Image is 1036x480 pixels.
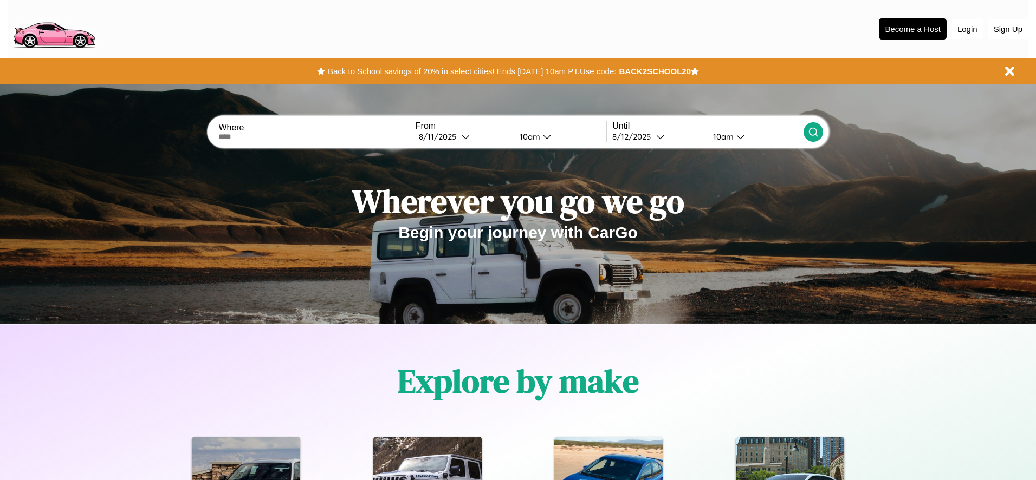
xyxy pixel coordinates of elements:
button: 10am [704,131,803,142]
div: 10am [708,131,736,142]
label: From [416,121,606,131]
button: 8/11/2025 [416,131,511,142]
button: 10am [511,131,606,142]
div: 8 / 11 / 2025 [419,131,462,142]
label: Where [218,123,409,133]
button: Become a Host [879,18,947,40]
div: 10am [514,131,543,142]
button: Login [952,19,983,39]
div: 8 / 12 / 2025 [612,131,656,142]
b: BACK2SCHOOL20 [619,67,691,76]
button: Back to School savings of 20% in select cities! Ends [DATE] 10am PT.Use code: [325,64,619,79]
h1: Explore by make [398,359,639,403]
img: logo [8,5,100,51]
button: Sign Up [988,19,1028,39]
label: Until [612,121,803,131]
